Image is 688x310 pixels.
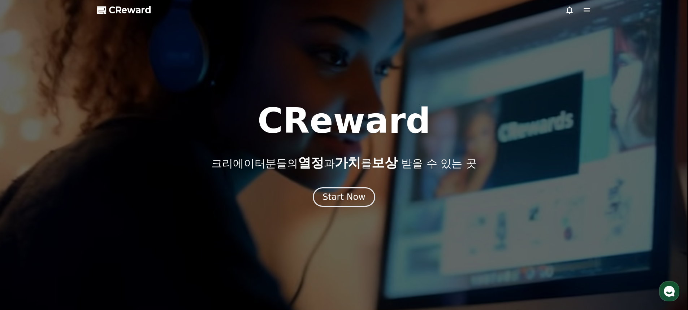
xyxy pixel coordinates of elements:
[335,155,361,170] span: 가치
[97,4,151,16] a: CReward
[112,240,120,245] span: 설정
[323,191,365,203] div: Start Now
[298,155,324,170] span: 열정
[313,195,375,201] a: Start Now
[2,229,48,247] a: 홈
[313,187,375,207] button: Start Now
[258,104,430,138] h1: CReward
[372,155,398,170] span: 보상
[211,156,476,170] p: 크리에이터분들의 과 를 받을 수 있는 곳
[48,229,93,247] a: 대화
[93,229,139,247] a: 설정
[23,240,27,245] span: 홈
[66,240,75,246] span: 대화
[109,4,151,16] span: CReward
